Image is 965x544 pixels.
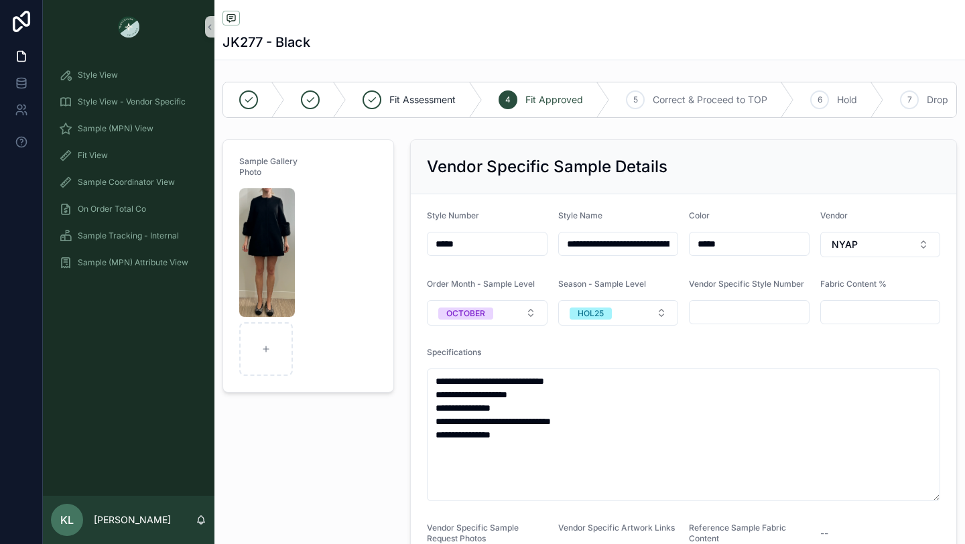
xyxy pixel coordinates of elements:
[78,150,108,161] span: Fit View
[558,523,675,533] span: Vendor Specific Artwork Links
[51,143,206,167] a: Fit View
[427,300,548,326] button: Select Button
[118,16,139,38] img: App logo
[820,232,941,257] button: Select Button
[239,156,298,177] span: Sample Gallery Photo
[427,156,667,178] h2: Vendor Specific Sample Details
[78,123,153,134] span: Sample (MPN) View
[427,210,479,220] span: Style Number
[837,93,857,107] span: Hold
[446,308,485,320] div: OCTOBER
[689,523,786,543] span: Reference Sample Fabric Content
[558,300,679,326] button: Select Button
[689,279,804,289] span: Vendor Specific Style Number
[94,513,171,527] p: [PERSON_NAME]
[820,210,848,220] span: Vendor
[820,527,828,540] span: --
[389,93,456,107] span: Fit Assessment
[60,512,74,528] span: KL
[78,96,186,107] span: Style View - Vendor Specific
[78,70,118,80] span: Style View
[558,210,602,220] span: Style Name
[525,93,583,107] span: Fit Approved
[427,523,519,543] span: Vendor Specific Sample Request Photos
[633,94,638,105] span: 5
[51,117,206,141] a: Sample (MPN) View
[558,279,646,289] span: Season - Sample Level
[927,93,948,107] span: Drop
[51,90,206,114] a: Style View - Vendor Specific
[43,54,214,292] div: scrollable content
[832,238,858,251] span: NYAP
[578,308,604,320] div: HOL25
[427,279,535,289] span: Order Month - Sample Level
[51,197,206,221] a: On Order Total Co
[51,251,206,275] a: Sample (MPN) Attribute View
[78,230,179,241] span: Sample Tracking - Internal
[51,224,206,248] a: Sample Tracking - Internal
[78,257,188,268] span: Sample (MPN) Attribute View
[907,94,912,105] span: 7
[222,33,310,52] h1: JK277 - Black
[239,188,295,317] img: Screenshot-2025-03-07-at-11.40.43-AM.png
[78,177,175,188] span: Sample Coordinator View
[51,63,206,87] a: Style View
[427,347,481,357] span: Specifications
[820,279,887,289] span: Fabric Content %
[653,93,767,107] span: Correct & Proceed to TOP
[505,94,511,105] span: 4
[51,170,206,194] a: Sample Coordinator View
[818,94,822,105] span: 6
[78,204,146,214] span: On Order Total Co
[689,210,710,220] span: Color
